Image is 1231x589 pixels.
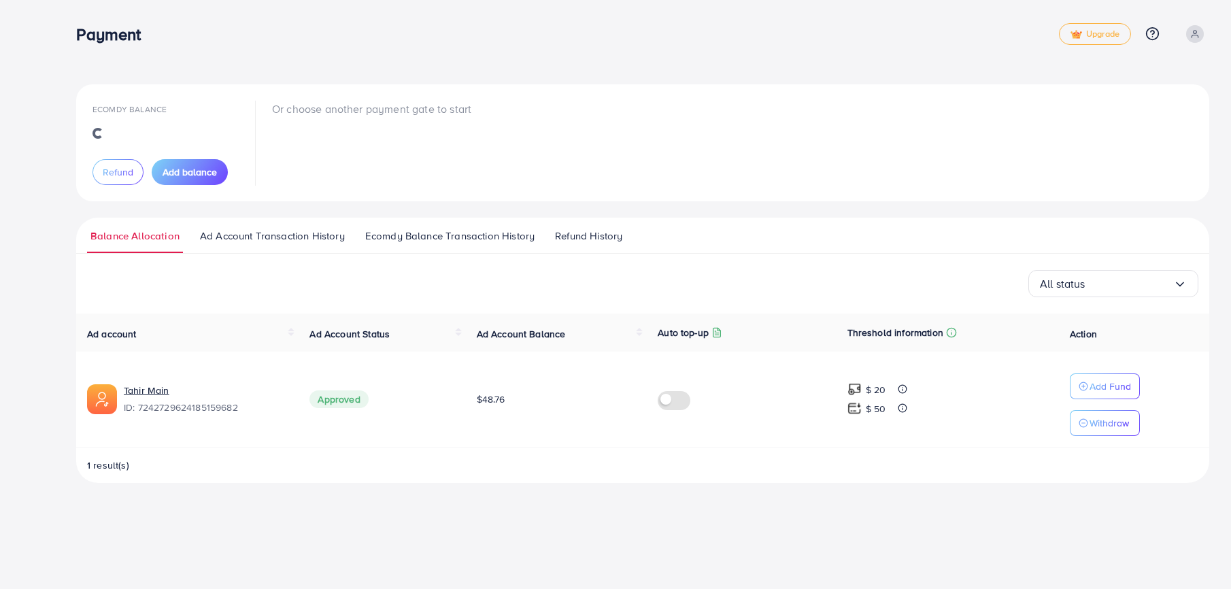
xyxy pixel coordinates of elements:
[124,401,288,414] span: ID: 7242729624185159682
[866,401,886,417] p: $ 50
[309,390,368,408] span: Approved
[847,382,862,397] img: top-up amount
[87,384,117,414] img: ic-ads-acc.e4c84228.svg
[92,159,144,185] button: Refund
[76,24,152,44] h3: Payment
[87,458,129,472] span: 1 result(s)
[90,229,180,243] span: Balance Allocation
[103,165,133,179] span: Refund
[477,327,566,341] span: Ad Account Balance
[124,384,288,397] a: Tahir Main
[1059,23,1131,45] a: tickUpgrade
[1070,373,1140,399] button: Add Fund
[1085,273,1173,294] input: Search for option
[1070,410,1140,436] button: Withdraw
[477,392,505,406] span: $48.76
[87,327,137,341] span: Ad account
[1090,378,1131,394] p: Add Fund
[124,384,288,415] div: <span class='underline'>Tahir Main</span></br>7242729624185159682
[555,229,622,243] span: Refund History
[1070,30,1082,39] img: tick
[309,327,390,341] span: Ad Account Status
[1090,415,1129,431] p: Withdraw
[163,165,217,179] span: Add balance
[866,382,886,398] p: $ 20
[152,159,228,185] button: Add balance
[847,324,943,341] p: Threshold information
[1028,270,1198,297] div: Search for option
[1040,273,1085,294] span: All status
[365,229,535,243] span: Ecomdy Balance Transaction History
[658,324,709,341] p: Auto top-up
[1070,327,1097,341] span: Action
[92,103,167,115] span: Ecomdy Balance
[1070,29,1119,39] span: Upgrade
[200,229,345,243] span: Ad Account Transaction History
[272,101,471,117] p: Or choose another payment gate to start
[847,401,862,416] img: top-up amount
